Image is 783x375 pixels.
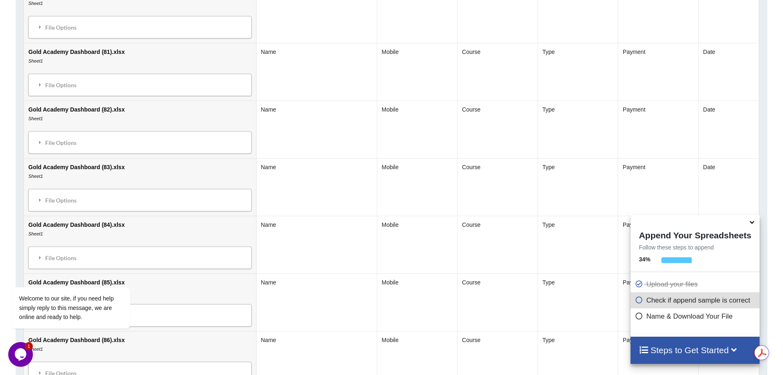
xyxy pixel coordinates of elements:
p: Name & Download Your File [635,311,757,321]
td: Payment [618,43,698,100]
td: Payment [618,158,698,216]
h4: Steps to Get Started [639,345,751,355]
td: Type [538,158,618,216]
td: Mobile [377,100,457,158]
td: Type [538,216,618,273]
td: Name [256,158,377,216]
td: Date [698,43,759,100]
td: Course [457,158,538,216]
b: 34 % [639,256,650,263]
td: Mobile [377,216,457,273]
td: Course [457,100,538,158]
td: Mobile [377,273,457,331]
td: Name [256,43,377,100]
div: File Options [31,134,249,151]
p: Check if append sample is correct [635,295,757,305]
td: Payment [618,216,698,273]
i: Sheet1 [28,1,43,6]
td: Name [256,100,377,158]
h4: Append Your Spreadsheets [631,228,759,240]
i: Sheet1 [28,347,43,352]
td: Type [538,43,618,100]
td: Date [698,100,759,158]
td: Course [457,273,538,331]
iframe: chat widget [8,213,156,338]
td: Date [698,158,759,216]
p: Follow these steps to append [631,243,759,252]
td: Gold Academy Dashboard (81).xlsx [24,43,256,100]
td: Course [457,216,538,273]
div: File Options [31,19,249,36]
td: Payment [618,100,698,158]
div: File Options [31,76,249,93]
td: Name [256,216,377,273]
td: Type [538,100,618,158]
i: Sheet1 [28,174,43,179]
iframe: chat widget [8,342,35,367]
td: Gold Academy Dashboard (83).xlsx [24,158,256,216]
i: Sheet1 [28,116,43,121]
td: Type [538,273,618,331]
p: Upload your files [635,279,757,289]
td: Mobile [377,43,457,100]
i: Sheet1 [28,58,43,63]
td: Mobile [377,158,457,216]
td: Gold Academy Dashboard (82).xlsx [24,100,256,158]
td: Name [256,273,377,331]
div: File Options [31,191,249,209]
td: Course [457,43,538,100]
td: Payment [618,273,698,331]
